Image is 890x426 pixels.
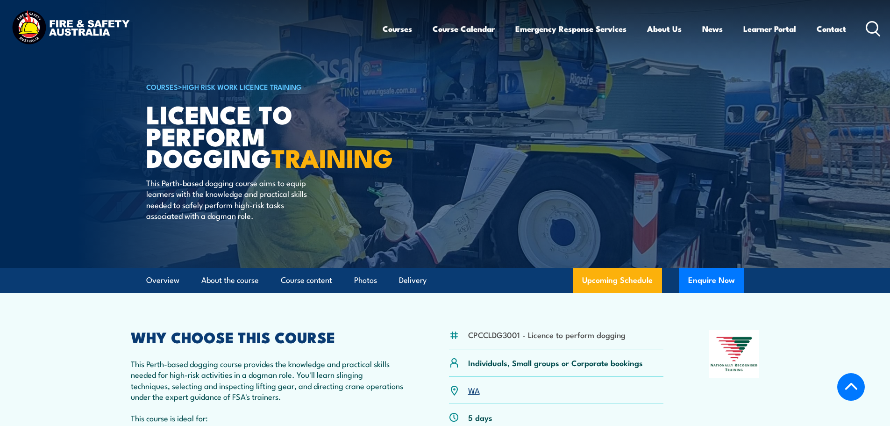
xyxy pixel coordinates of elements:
p: This Perth-based dogging course aims to equip learners with the knowledge and practical skills ne... [146,177,317,221]
p: 5 days [468,412,492,423]
a: Delivery [399,268,427,293]
a: COURSES [146,81,178,92]
a: Photos [354,268,377,293]
a: About Us [647,16,682,41]
a: WA [468,384,480,396]
a: Upcoming Schedule [573,268,662,293]
a: Course content [281,268,332,293]
img: Nationally Recognised Training logo. [709,330,760,378]
strong: TRAINING [271,137,393,176]
li: CPCCLDG3001 - Licence to perform dogging [468,329,626,340]
button: Enquire Now [679,268,744,293]
a: Course Calendar [433,16,495,41]
p: This Perth-based dogging course provides the knowledge and practical skills needed for high-risk ... [131,358,404,402]
a: Emergency Response Services [515,16,627,41]
a: High Risk Work Licence Training [182,81,302,92]
p: This course is ideal for: [131,412,404,423]
h1: Licence to Perform Dogging [146,103,377,168]
p: Individuals, Small groups or Corporate bookings [468,357,643,368]
h2: WHY CHOOSE THIS COURSE [131,330,404,343]
a: About the course [201,268,259,293]
a: Courses [383,16,412,41]
a: Contact [817,16,846,41]
a: Learner Portal [743,16,796,41]
h6: > [146,81,377,92]
a: News [702,16,723,41]
a: Overview [146,268,179,293]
